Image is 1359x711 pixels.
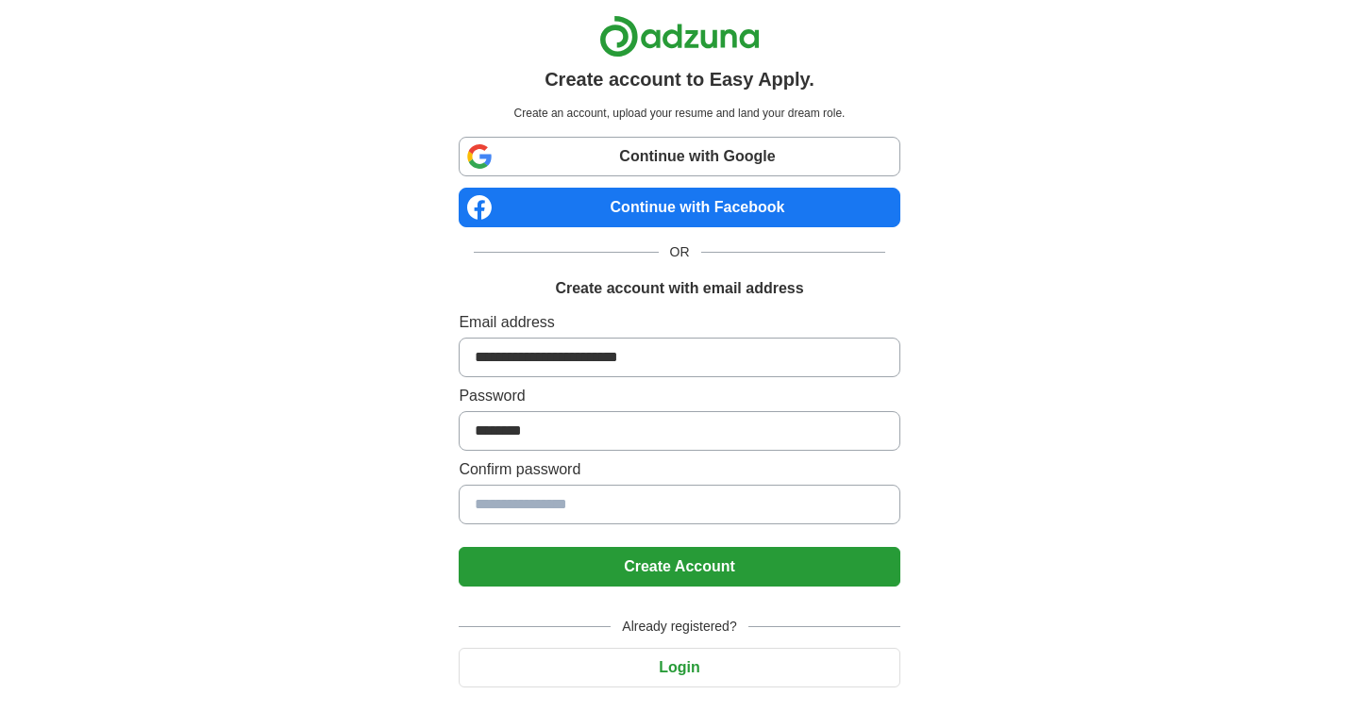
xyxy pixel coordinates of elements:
span: OR [659,242,701,262]
span: Already registered? [611,617,747,637]
label: Confirm password [459,458,899,481]
p: Create an account, upload your resume and land your dream role. [462,105,896,122]
button: Login [459,648,899,687]
img: Adzuna logo [599,15,760,58]
a: Continue with Facebook [459,188,899,227]
label: Email address [459,311,899,334]
a: Login [459,659,899,675]
button: Create Account [459,547,899,587]
a: Continue with Google [459,137,899,176]
label: Password [459,385,899,407]
h1: Create account to Easy Apply. [545,65,814,93]
h1: Create account with email address [555,277,803,300]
